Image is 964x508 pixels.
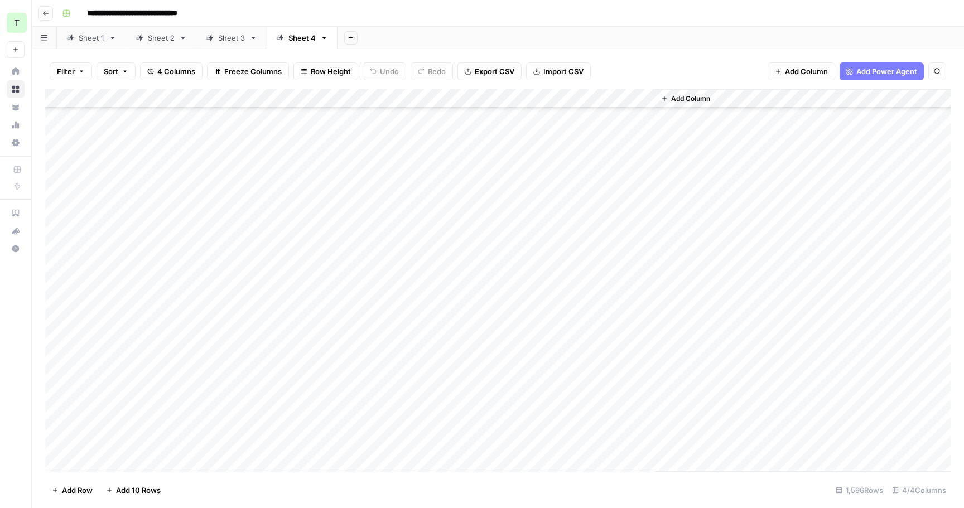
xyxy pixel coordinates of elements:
div: Sheet 3 [218,32,245,43]
div: 4/4 Columns [888,481,951,499]
a: Sheet 3 [196,27,267,49]
a: Settings [7,134,25,152]
button: Add Row [45,481,99,499]
span: 4 Columns [157,66,195,77]
a: AirOps Academy [7,204,25,222]
span: Export CSV [475,66,514,77]
button: Sort [97,62,136,80]
button: Undo [363,62,406,80]
a: Usage [7,116,25,134]
span: Add 10 Rows [116,485,161,496]
button: Add Column [657,91,715,106]
a: Browse [7,80,25,98]
span: Add Power Agent [856,66,917,77]
button: What's new? [7,222,25,240]
button: Add 10 Rows [99,481,167,499]
button: Redo [411,62,453,80]
button: Export CSV [457,62,522,80]
button: Filter [50,62,92,80]
div: Sheet 2 [148,32,175,43]
a: Sheet 4 [267,27,338,49]
button: 4 Columns [140,62,203,80]
span: Filter [57,66,75,77]
a: Sheet 1 [57,27,126,49]
button: Add Power Agent [840,62,924,80]
button: Workspace: TY SEO Team [7,9,25,37]
button: Import CSV [526,62,591,80]
div: Sheet 1 [79,32,104,43]
span: Sort [104,66,118,77]
a: Home [7,62,25,80]
button: Freeze Columns [207,62,289,80]
span: Redo [428,66,446,77]
span: Import CSV [543,66,584,77]
span: Freeze Columns [224,66,282,77]
button: Row Height [293,62,358,80]
span: T [14,16,20,30]
div: 1,596 Rows [831,481,888,499]
a: Your Data [7,98,25,116]
span: Add Column [671,94,710,104]
span: Add Row [62,485,93,496]
button: Help + Support [7,240,25,258]
div: Sheet 4 [288,32,316,43]
span: Row Height [311,66,351,77]
button: Add Column [768,62,835,80]
span: Undo [380,66,399,77]
div: What's new? [7,222,24,239]
span: Add Column [785,66,828,77]
a: Sheet 2 [126,27,196,49]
